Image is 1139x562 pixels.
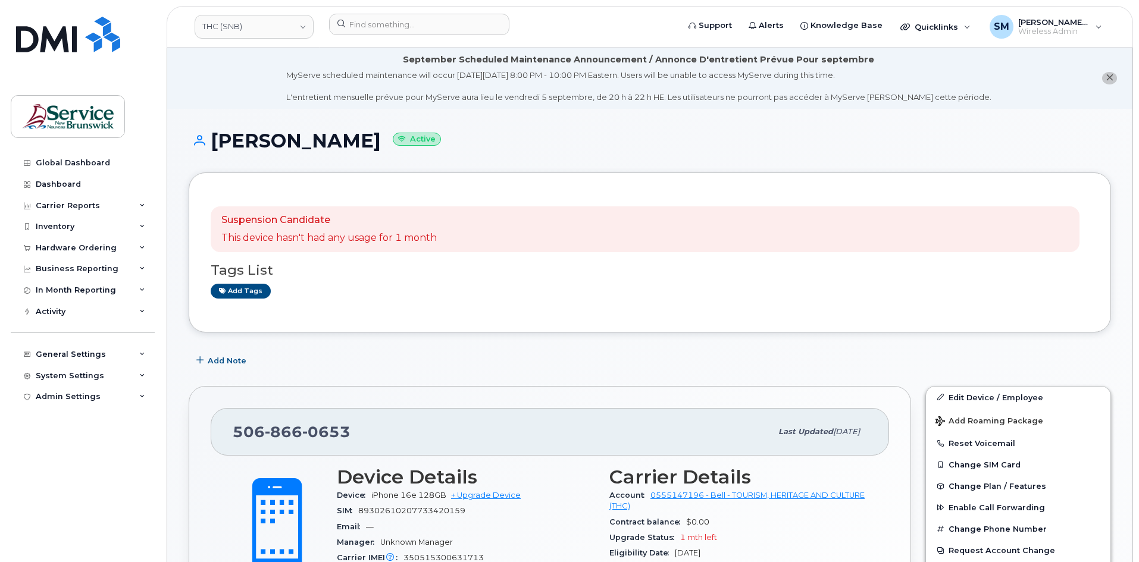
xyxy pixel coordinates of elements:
button: Request Account Change [926,539,1110,561]
span: Change Plan / Features [949,482,1046,491]
p: Suspension Candidate [221,214,437,227]
span: 89302610207733420159 [358,506,465,515]
span: Carrier IMEI [337,553,403,562]
div: September Scheduled Maintenance Announcement / Annonce D'entretient Prévue Pour septembre [403,54,874,66]
h3: Tags List [211,263,1089,278]
span: 866 [265,423,302,441]
button: Add Roaming Package [926,408,1110,432]
button: Change Phone Number [926,518,1110,539]
h3: Carrier Details [609,466,868,488]
span: Add Note [208,355,246,366]
h3: Device Details [337,466,595,488]
button: Add Note [189,350,256,372]
span: 0653 [302,423,351,441]
button: Change Plan / Features [926,475,1110,497]
span: Enable Call Forwarding [949,503,1045,512]
button: Enable Call Forwarding [926,497,1110,518]
span: Unknown Manager [380,538,453,547]
a: + Upgrade Device [451,491,521,500]
div: MyServe scheduled maintenance will occur [DATE][DATE] 8:00 PM - 10:00 PM Eastern. Users will be u... [286,70,991,103]
p: This device hasn't had any usage for 1 month [221,231,437,245]
span: 1 mth left [680,533,717,542]
span: 506 [233,423,351,441]
span: [DATE] [833,427,860,436]
span: Last updated [778,427,833,436]
span: Eligibility Date [609,548,675,557]
span: Email [337,522,366,531]
span: 350515300631713 [403,553,484,562]
span: Account [609,491,650,500]
span: $0.00 [686,517,709,526]
span: [DATE] [675,548,700,557]
button: Change SIM Card [926,454,1110,475]
a: Add tags [211,284,271,299]
button: Reset Voicemail [926,432,1110,454]
small: Active [393,133,441,146]
span: Contract balance [609,517,686,526]
button: close notification [1102,72,1117,84]
span: SIM [337,506,358,515]
h1: [PERSON_NAME] [189,130,1111,151]
span: Upgrade Status [609,533,680,542]
a: 0555147196 - Bell - TOURISM, HERITAGE AND CULTURE (THC) [609,491,865,510]
span: iPhone 16e 128GB [371,491,446,500]
span: Device [337,491,371,500]
span: Add Roaming Package [935,416,1043,428]
span: — [366,522,374,531]
a: Edit Device / Employee [926,387,1110,408]
span: Manager [337,538,380,547]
